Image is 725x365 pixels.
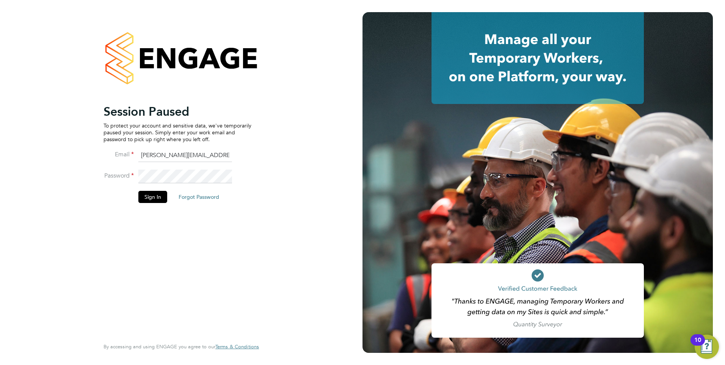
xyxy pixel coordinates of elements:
[694,340,701,350] div: 10
[104,151,134,159] label: Email
[104,104,251,119] h2: Session Paused
[695,335,719,359] button: Open Resource Center, 10 new notifications
[138,149,232,162] input: Enter your work email...
[138,191,167,203] button: Sign In
[104,343,259,350] span: By accessing and using ENGAGE you agree to our
[104,122,251,143] p: To protect your account and sensitive data, we've temporarily paused your session. Simply enter y...
[173,191,225,203] button: Forgot Password
[215,343,259,350] span: Terms & Conditions
[215,344,259,350] a: Terms & Conditions
[104,172,134,180] label: Password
